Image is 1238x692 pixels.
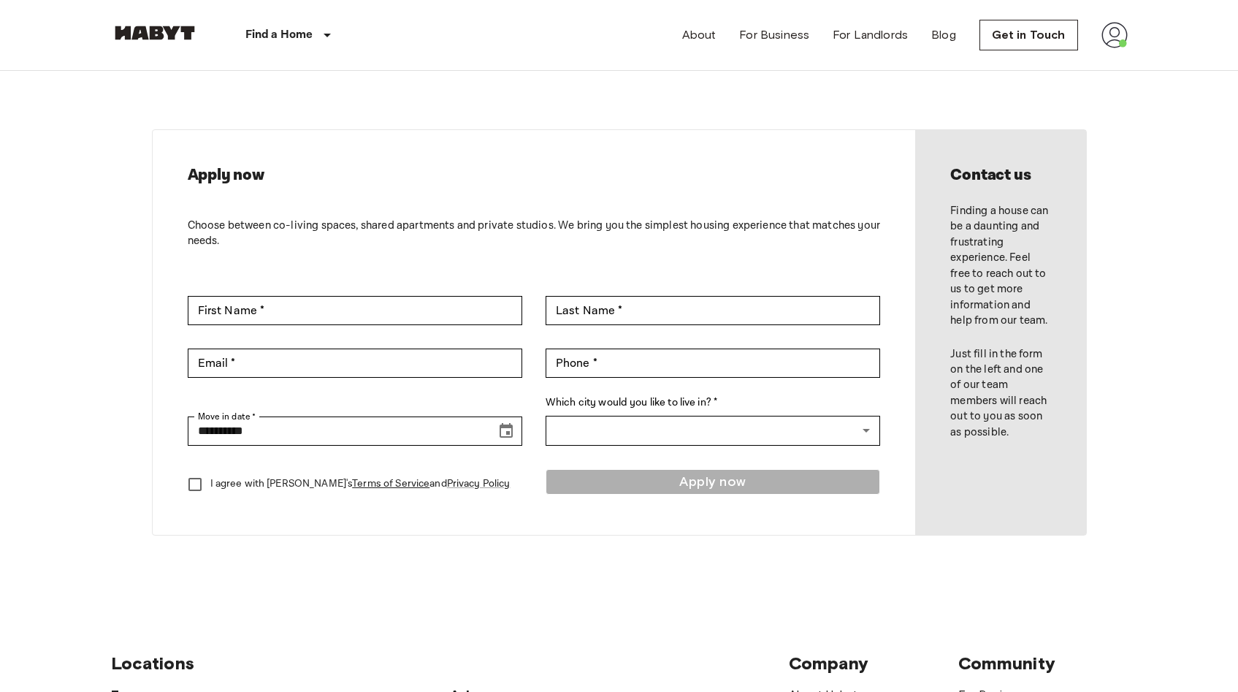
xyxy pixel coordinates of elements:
[245,26,313,44] p: Find a Home
[1101,22,1128,48] img: avatar
[682,26,717,44] a: About
[950,203,1050,329] p: Finding a house can be a daunting and frustrating experience. Feel free to reach out to us to get...
[188,165,881,186] h2: Apply now
[352,477,429,490] a: Terms of Service
[198,410,256,423] label: Move in date
[789,653,869,674] span: Company
[111,26,199,40] img: Habyt
[111,653,194,674] span: Locations
[739,26,809,44] a: For Business
[546,395,880,411] label: Which city would you like to live in? *
[492,417,521,446] button: Choose date, selected date is Sep 18, 2025
[188,218,881,249] p: Choose between co-living spaces, shared apartments and private studios. We bring you the simplest...
[447,477,511,490] a: Privacy Policy
[210,476,511,492] p: I agree with [PERSON_NAME]'s and
[950,346,1050,441] p: Just fill in the form on the left and one of our team members will reach out to you as soon as po...
[979,20,1078,50] a: Get in Touch
[958,653,1055,674] span: Community
[931,26,956,44] a: Blog
[950,165,1050,186] h2: Contact us
[833,26,908,44] a: For Landlords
